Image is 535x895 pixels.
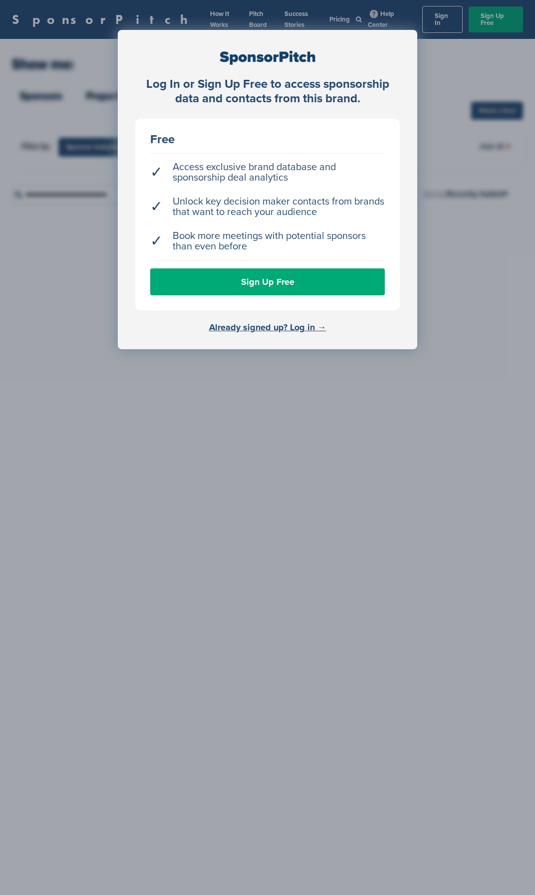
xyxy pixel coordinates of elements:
div: Free [150,134,385,146]
span: ✓ [150,167,163,178]
div: Log In or Sign Up Free to access sponsorship data and contacts from this brand. [135,77,400,106]
a: Already signed up? Log in → [209,322,326,333]
span: ✓ [150,236,163,246]
li: Access exclusive brand database and sponsorship deal analytics [150,157,385,188]
li: Unlock key decision maker contacts from brands that want to reach your audience [150,192,385,223]
a: Sign Up Free [150,268,385,295]
span: ✓ [150,202,163,212]
li: Book more meetings with potential sponsors than even before [150,226,385,257]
